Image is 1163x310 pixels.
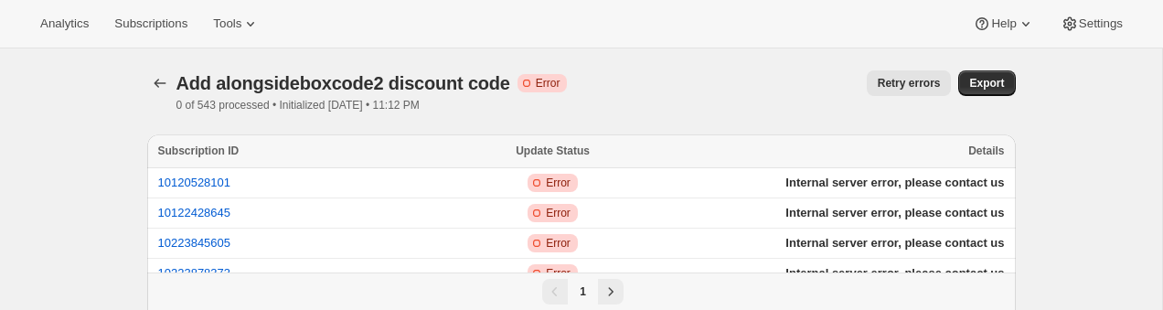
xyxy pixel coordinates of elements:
span: Error [546,236,571,251]
span: Subscription ID [158,144,240,157]
span: Analytics [40,16,89,31]
button: 10223845605 [158,236,231,250]
span: Subscriptions [114,16,187,31]
span: Retry errors [878,76,941,91]
button: Next [598,279,624,305]
button: 10122428645 [158,206,231,219]
button: Settings [1050,11,1134,37]
button: Analytics [29,11,100,37]
span: Settings [1079,16,1123,31]
span: Add alongsideboxcode2 discount code [176,73,510,93]
button: Subscriptions [103,11,198,37]
span: Internal server error, please contact us [785,176,1004,189]
span: Help [991,16,1016,31]
button: Export [958,70,1015,96]
span: Internal server error, please contact us [785,206,1004,219]
span: Internal server error, please contact us [785,236,1004,250]
nav: Pagination [147,273,1016,310]
span: Update Status [516,144,590,157]
span: Error [536,76,560,91]
button: Tools [202,11,271,37]
p: 0 of 543 processed • Initialized [DATE] • 11:12 PM [176,98,474,112]
span: Error [546,176,571,190]
button: 10223878373 [158,266,231,280]
span: Tools [213,16,241,31]
span: Export [969,76,1004,91]
span: Error [546,266,571,281]
span: Details [968,144,1004,157]
button: Retry errors [867,70,952,96]
span: Internal server error, please contact us [785,266,1004,280]
button: 10120528101 [158,176,231,189]
button: Help [962,11,1045,37]
span: 1 [580,285,586,298]
span: Error [546,206,571,220]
